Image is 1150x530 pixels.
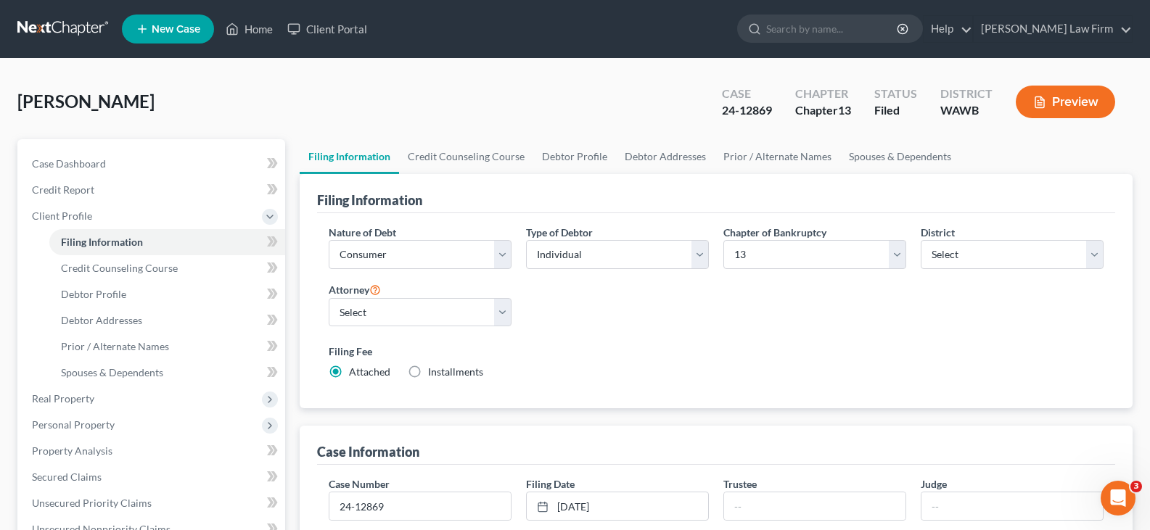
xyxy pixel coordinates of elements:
[152,24,200,35] span: New Case
[49,229,285,255] a: Filing Information
[428,365,483,378] span: Installments
[940,102,993,119] div: WAWB
[399,139,533,174] a: Credit Counseling Course
[840,139,960,174] a: Spouses & Dependents
[32,157,106,170] span: Case Dashboard
[49,334,285,360] a: Prior / Alternate Names
[723,476,757,492] label: Trustee
[924,16,972,42] a: Help
[218,16,280,42] a: Home
[921,476,947,492] label: Judge
[526,225,593,240] label: Type of Debtor
[974,16,1132,42] a: [PERSON_NAME] Law Firm
[838,103,851,117] span: 13
[874,102,917,119] div: Filed
[1016,86,1115,118] button: Preview
[32,210,92,222] span: Client Profile
[61,262,178,274] span: Credit Counseling Course
[61,340,169,352] span: Prior / Alternate Names
[1130,481,1142,492] span: 3
[526,476,575,492] label: Filing Date
[921,225,955,240] label: District
[49,307,285,334] a: Debtor Addresses
[32,392,94,405] span: Real Property
[49,281,285,307] a: Debtor Profile
[329,344,1104,359] label: Filing Fee
[61,236,143,248] span: Filing Information
[32,444,112,457] span: Property Analysis
[874,86,917,102] div: Status
[329,281,381,298] label: Attorney
[32,183,94,196] span: Credit Report
[715,139,840,174] a: Prior / Alternate Names
[722,102,772,119] div: 24-12869
[61,288,126,300] span: Debtor Profile
[61,314,142,326] span: Debtor Addresses
[795,86,851,102] div: Chapter
[329,476,390,492] label: Case Number
[921,492,1103,520] input: --
[49,360,285,386] a: Spouses & Dependents
[349,365,390,378] span: Attached
[724,492,905,520] input: --
[32,418,115,431] span: Personal Property
[329,225,396,240] label: Nature of Debt
[20,151,285,177] a: Case Dashboard
[32,497,152,509] span: Unsecured Priority Claims
[300,139,399,174] a: Filing Information
[20,177,285,203] a: Credit Report
[329,492,511,520] input: Enter case number...
[766,15,899,42] input: Search by name...
[61,366,163,378] span: Spouses & Dependents
[616,139,715,174] a: Debtor Addresses
[32,471,102,483] span: Secured Claims
[317,191,422,209] div: Filing Information
[317,443,419,460] div: Case Information
[527,492,708,520] a: [DATE]
[20,438,285,464] a: Property Analysis
[1101,481,1135,515] iframe: Intercom live chat
[795,102,851,119] div: Chapter
[17,91,155,112] span: [PERSON_NAME]
[723,225,826,240] label: Chapter of Bankruptcy
[20,464,285,490] a: Secured Claims
[49,255,285,281] a: Credit Counseling Course
[940,86,993,102] div: District
[722,86,772,102] div: Case
[280,16,374,42] a: Client Portal
[533,139,616,174] a: Debtor Profile
[20,490,285,516] a: Unsecured Priority Claims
